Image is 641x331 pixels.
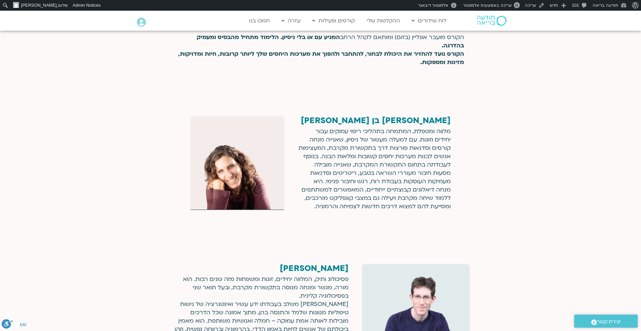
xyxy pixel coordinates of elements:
a: קורסים ופעילות [309,14,358,27]
a: ההקלטות שלי [363,14,403,27]
a: תמכו בנו [246,14,273,27]
b: המגיע עם או בלי ניסיון. הלימוד מתחיל מהבסיס ומעמיק בהדרגה. הקורס נועד להחזיר את היכולת לבחור, להת... [178,33,464,66]
span: עריכה באמצעות אלמנטור [463,3,511,8]
h2: [PERSON_NAME] בן [PERSON_NAME] [298,116,451,125]
a: יצירת קשר [574,315,638,328]
img: תודעה בריאה [477,16,506,26]
h2: [PERSON_NAME] [171,264,349,273]
a: לוח שידורים [408,14,450,27]
span: יצירת קשר [597,317,621,326]
span: [PERSON_NAME] [21,3,57,8]
div: מלווה ומטפלת, המתמחה בתהליכי ריפוי עמוקים עבור יחידים וזוגות. עם למעלה מעשור של ניסיון, שאנייה מנ... [298,127,451,211]
a: עזרה [278,14,304,27]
